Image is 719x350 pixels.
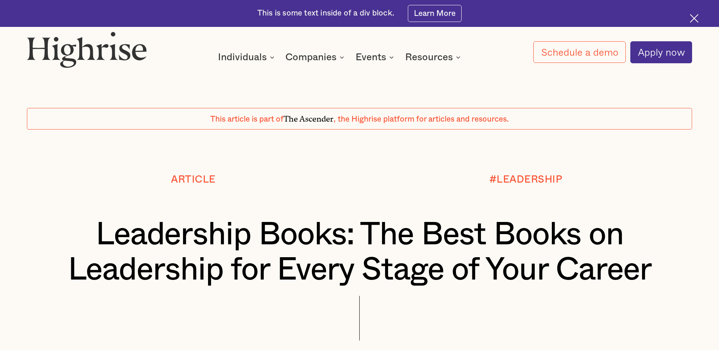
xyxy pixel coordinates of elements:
div: Events [356,53,396,62]
h1: Leadership Books: The Best Books on Leadership for Every Stage of Your Career [55,217,664,287]
div: Individuals [218,53,277,62]
img: Highrise logo [27,31,147,68]
div: Companies [285,53,337,62]
span: , the Highrise platform for articles and resources. [334,115,509,123]
div: Individuals [218,53,267,62]
span: This article is part of [210,115,284,123]
a: Schedule a demo [533,41,625,63]
a: Learn More [408,5,462,22]
span: The Ascender [284,112,334,122]
div: This is some text inside of a div block. [257,8,394,19]
div: #LEADERSHIP [489,174,562,185]
img: Cross icon [690,14,699,23]
div: Resources [405,53,463,62]
div: Resources [405,53,453,62]
div: Article [171,174,216,185]
div: Events [356,53,386,62]
a: Apply now [630,41,692,63]
div: Companies [285,53,346,62]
